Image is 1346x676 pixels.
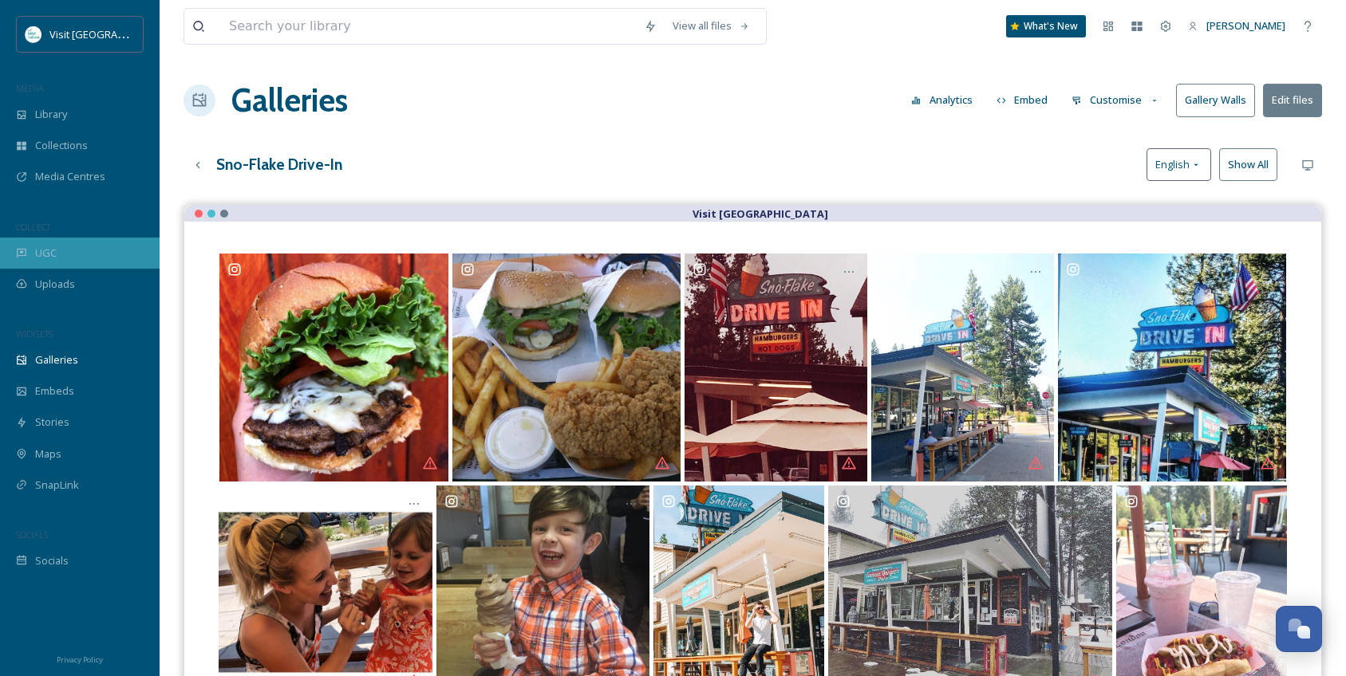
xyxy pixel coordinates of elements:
span: Privacy Policy [57,654,103,665]
a: Opens media popup. Media description: I’m sorry I’ve been MIA recently; plz 4give me 🙏🏼 Of course... [218,253,450,481]
button: Show All [1219,148,1277,181]
img: download.jpeg [26,26,41,42]
span: [PERSON_NAME] [1206,18,1285,33]
span: Stories [35,415,69,430]
a: Galleries [231,77,348,124]
a: Opens media popup. Media description: Oh I just love this sign ❄️✨💙 . . . . #tahoe #snoflake #sno... [1056,253,1288,481]
button: Gallery Walls [1176,84,1255,116]
span: WIDGETS [16,328,53,340]
button: Open Chat [1276,606,1322,652]
span: SOCIALS [16,529,48,540]
a: What's New [1006,15,1086,37]
a: Opens media popup. Media description: South Lake Burgers taste Soo Goood.... #familydinner #bigbu... [450,253,682,481]
button: Edit files [1263,84,1322,116]
button: Analytics [903,84,981,116]
a: View all files [665,10,758,41]
button: Embed [989,84,1056,116]
span: Galleries [35,352,78,367]
a: Opens media popup. Media description: Can’t stop posting from our trip to Tahoe, cause I’d rather... [682,253,869,481]
span: Library [35,107,67,122]
span: COLLECT [16,221,50,233]
span: Maps [35,446,61,462]
span: Collections [35,138,88,153]
span: Visit [GEOGRAPHIC_DATA] [49,26,173,41]
h3: Sno-Flake Drive-In [216,153,342,176]
a: Analytics [903,84,989,116]
span: Media Centres [35,169,105,184]
span: MEDIA [16,82,44,94]
a: [PERSON_NAME] [1180,10,1293,41]
a: Privacy Policy [57,649,103,668]
span: Embeds [35,383,74,399]
strong: Visit [GEOGRAPHIC_DATA] [693,206,828,221]
span: English [1155,157,1190,172]
input: Search your library [221,9,636,44]
span: SnapLink [35,478,79,493]
span: Socials [35,553,69,568]
a: Opens media popup. Media description: Paying for our ice cream with a credit card and not a bag o... [869,253,1056,481]
span: Uploads [35,277,75,292]
span: UGC [35,246,57,261]
button: Customise [1064,84,1168,116]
